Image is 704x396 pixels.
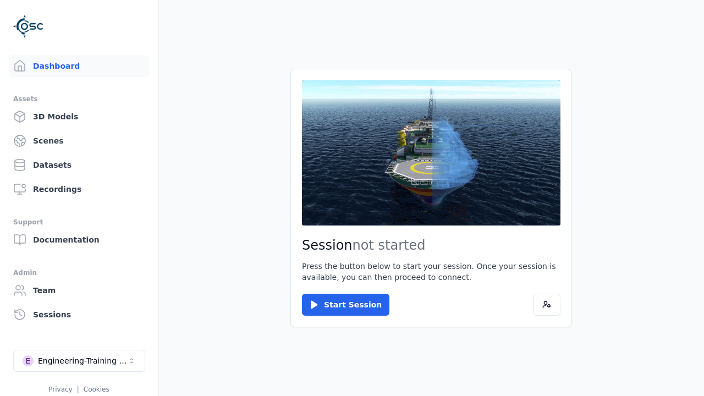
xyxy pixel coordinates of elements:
a: 3D Models [9,106,149,128]
a: Dashboard [9,55,149,77]
a: Documentation [9,229,149,251]
a: Recordings [9,178,149,200]
h2: Session [302,237,560,254]
span: | [77,386,79,393]
span: not started [353,238,426,253]
a: Scenes [9,130,149,152]
a: Cookies [84,386,109,393]
p: Press the button below to start your session. Once your session is available, you can then procee... [302,261,560,283]
a: Datasets [9,154,149,176]
a: Sessions [9,304,149,326]
img: Logo [13,11,44,42]
div: Engineering-Training (SSO Staging) [38,355,127,366]
button: Select a workspace [13,350,145,372]
div: Admin [13,266,145,279]
div: E [23,355,34,366]
a: Team [9,279,149,301]
div: Support [13,216,145,229]
button: Start Session [302,294,389,316]
div: Assets [13,92,145,106]
a: Privacy [48,386,72,393]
